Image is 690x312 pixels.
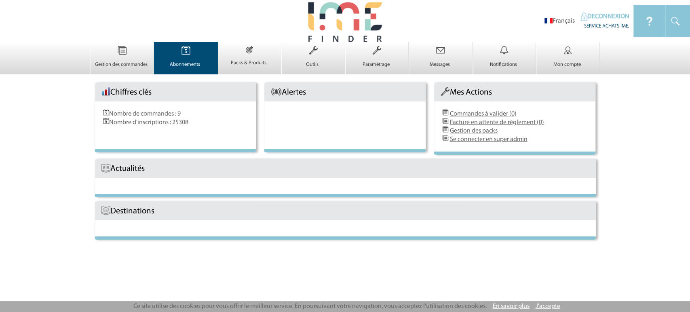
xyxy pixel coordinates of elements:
img: Abonnements [169,42,203,59]
img: DemandeDeDevis.png [442,126,448,133]
img: Mon compte [551,42,584,59]
img: histo.png [101,87,110,96]
a: Mon compte [536,54,599,68]
p: Abonnements [154,61,215,68]
a: Commandes à valider (0) [449,111,516,117]
a: Paramétrage [346,54,409,68]
span: Ce site utilise des cookies pour vous offrir le meilleur service. En poursuivant votre navigation... [133,303,487,310]
a: J'accepte [536,303,560,310]
img: Notifications [487,42,521,59]
img: Livre.png [101,206,110,215]
img: Paramétrage [360,42,393,59]
img: DemandeDeDevis.png [442,135,448,141]
li: Français [544,17,575,25]
div: Destinations [95,202,596,220]
a: Messages [409,54,472,68]
a: DECONNEXION [581,13,629,20]
img: IDEAL Meetings & Events [633,5,665,37]
div: Chiffres clés [95,83,256,101]
div: Nombre de commandes : 9 Nombre d'inscriptions : 25308 [95,101,256,142]
a: En savoir plus [493,303,530,310]
img: IDEAL Meetings & Events [581,13,587,21]
img: Livre.png [101,164,110,173]
img: Outils.png [441,87,449,96]
a: Outils [282,54,345,68]
img: Outils [297,42,330,59]
a: Gestion des packs [449,128,497,134]
p: Mon compte [536,61,597,68]
img: Messages [424,42,457,59]
img: DemandeDeDevis.png [442,110,448,116]
img: AlerteAccueil.png [271,87,282,96]
div: Actualités [95,159,596,178]
img: Evenements.png [103,110,109,116]
p: Outils [282,61,343,68]
a: Facture en attente de règlement (0) [449,119,544,126]
a: Packs & Produits [218,53,281,66]
p: Gestion des commandes [91,61,152,68]
img: Evenements.png [103,118,109,124]
p: Paramétrage [346,61,407,68]
img: DemandeDeDevis.png [442,118,448,124]
img: IDEAL Meetings & Events [665,5,690,37]
a: Abonnements [154,54,217,68]
a: Gestion des commandes [91,54,154,68]
a: Se connecter en super admin [449,136,527,143]
img: Packs & Produits [234,42,265,57]
img: Gestion des commandes [106,42,139,59]
div: SERVICE ACHATS IME, [581,21,629,30]
p: Notifications [473,61,534,68]
div: Mes Actions [434,83,595,101]
a: Notifications [473,54,536,68]
div: Alertes [264,83,426,101]
p: Packs & Produits [218,60,279,66]
img: fr [544,18,553,23]
p: Messages [409,61,470,68]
